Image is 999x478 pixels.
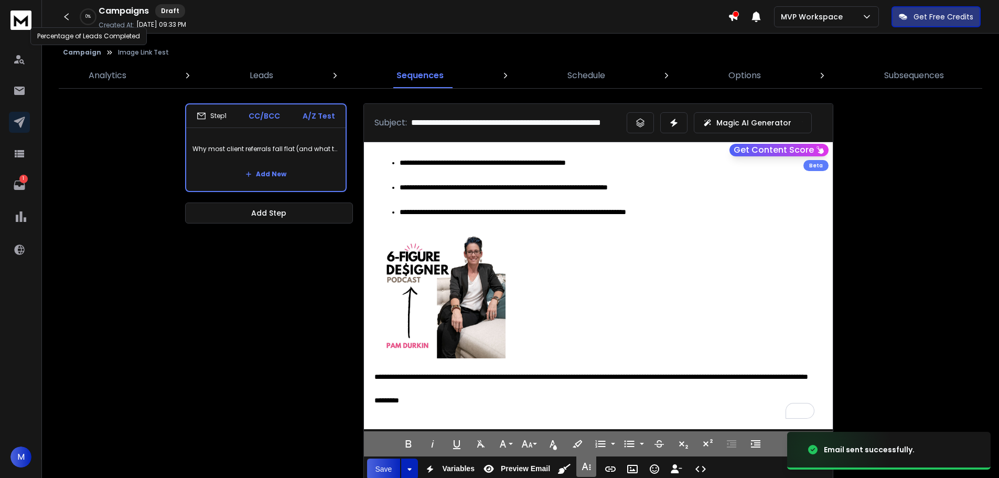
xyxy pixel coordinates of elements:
a: Subsequences [878,63,950,88]
button: M [10,447,31,468]
button: Magic AI Generator [694,112,812,133]
button: Add Step [185,203,353,224]
li: Step1CC/BCCA/Z TestWhy most client referrals fall flat (and what to do instead)Add New [185,103,347,192]
a: Leads [243,63,280,88]
span: Variables [440,464,477,473]
p: A/Z Test [303,111,335,121]
button: Get Free Credits [891,6,981,27]
p: Why most client referrals fall flat (and what to do instead) [192,134,339,164]
button: Decrease Indent (Ctrl+[) [722,433,742,454]
p: Analytics [89,69,126,82]
a: Options [722,63,767,88]
p: Schedule [567,69,605,82]
p: CC/BCC [249,111,280,121]
button: Campaign [63,48,101,57]
img: logo [10,10,31,30]
p: 0 % [85,14,91,20]
div: Email sent successfully. [824,444,915,455]
p: Leads [250,69,273,82]
div: Step 1 [197,111,227,121]
span: Preview Email [499,464,552,473]
a: Analytics [82,63,133,88]
p: Options [728,69,761,82]
p: Subject: [374,116,407,129]
button: Increase Indent (Ctrl+]) [746,433,766,454]
p: Get Free Credits [914,12,973,22]
a: Sequences [390,63,450,88]
p: Subsequences [884,69,944,82]
button: Superscript [697,433,717,454]
div: Beta [803,160,829,171]
a: 1 [9,175,30,196]
p: MVP Workspace [781,12,847,22]
p: Created At: [99,21,134,29]
p: Sequences [396,69,444,82]
div: Percentage of Leads Completed [30,27,147,45]
div: Draft [155,4,185,18]
button: Font Family [495,433,515,454]
p: [DATE] 09:33 PM [136,20,186,29]
p: Magic AI Generator [716,118,791,128]
a: Schedule [561,63,611,88]
p: Image Link Test [118,48,169,57]
h1: Campaigns [99,5,149,17]
button: Get Content Score [729,144,829,156]
button: Subscript [673,433,693,454]
div: To enrich screen reader interactions, please activate Accessibility in Grammarly extension settings [364,142,833,429]
p: 1 [19,175,28,183]
button: Clear Formatting [471,433,491,454]
button: Add New [237,164,295,185]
